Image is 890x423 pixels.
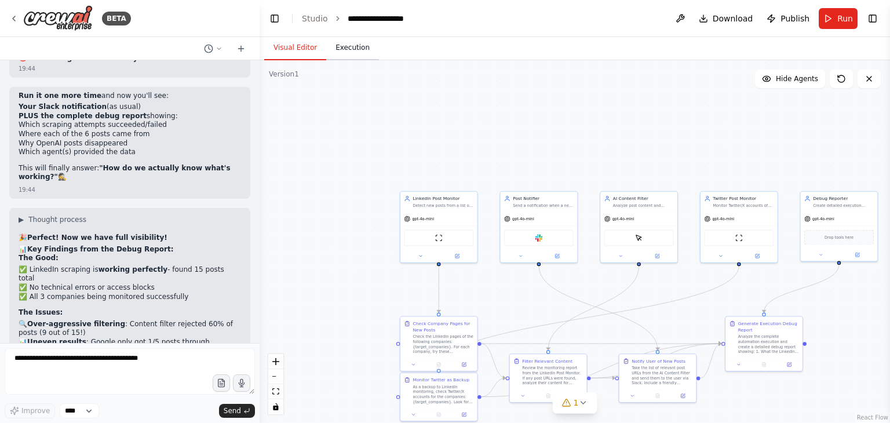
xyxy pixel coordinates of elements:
[213,374,230,392] button: Upload files
[778,361,800,369] button: Open in side panel
[439,252,475,260] button: Open in side panel
[857,414,888,421] a: React Flow attribution
[499,191,578,263] div: Post NotifierSend a notification when a new LinkedIn post is detectedgpt-4o-miniSlack
[535,234,542,242] img: Slack
[436,265,742,369] g: Edge from ec4318ea-ac0b-4df9-a683-f1ff8e63c5a8 to 4772b0a1-e3ba-4b2c-8677-20113b1db9e0
[268,354,283,369] button: zoom in
[302,14,328,23] a: Studio
[512,216,534,221] span: gpt-4o-mini
[19,103,241,112] li: (as usual)
[812,216,834,221] span: gpt-4o-mini
[27,245,174,253] strong: Key Findings from the Debug Report:
[725,316,803,372] div: Generate Execution Debug ReportAnalyze the complete automation execution and create a detailed de...
[326,36,379,60] button: Execution
[27,234,167,242] strong: Perfect! Now we have full visibility!
[644,392,671,400] button: No output available
[102,12,131,25] div: BETA
[425,411,452,418] button: No output available
[482,375,506,400] g: Edge from 4772b0a1-e3ba-4b2c-8677-20113b1db9e0 to baa8c557-ec55-4547-873c-8b95fe0eff7f
[813,195,874,202] div: Debug Reporter
[19,92,101,100] strong: Run it one more time
[19,265,241,283] li: ✅ LinkedIn scraping is - found 15 posts total
[755,70,825,88] button: Hide Agents
[199,42,227,56] button: Switch to previous chat
[600,191,678,263] div: AI Content FilterAnalyze post content and decide if it's relevant enough to notify the user or au...
[413,334,473,355] div: Check the LinkedIn pages of the following companies: {target_companies}. For each company, try th...
[268,399,283,414] button: toggle interactivity
[232,42,250,56] button: Start a new chat
[825,234,853,240] span: Drop tools here
[776,74,818,83] span: Hide Agents
[612,216,634,221] span: gpt-4o-mini
[23,5,93,31] img: Logo
[735,234,743,242] img: ScrapeWebsiteTool
[219,404,255,418] button: Send
[482,341,721,347] g: Edge from 98059367-7463-44c9-9ca5-762a2212c56a to 71825f70-3edc-4dd7-9df8-d6daf6ae21bd
[19,112,241,157] li: showing:
[837,13,853,24] span: Run
[268,384,283,399] button: fit view
[19,320,241,338] li: 🔍 : Content filter rejected 60% of posts (9 out of 15!)
[19,139,241,148] li: Why OpenAI posts disappeared
[513,195,574,202] div: Post Notifier
[482,341,506,381] g: Edge from 98059367-7463-44c9-9ca5-762a2212c56a to baa8c557-ec55-4547-873c-8b95fe0eff7f
[19,92,241,101] p: and now you'll see:
[412,216,434,221] span: gpt-4o-mini
[28,215,86,224] span: Thought process
[19,308,63,316] strong: The Issues:
[553,392,597,414] button: 1
[400,316,478,372] div: Check Company Pages for New PostsCheck the LinkedIn pages of the following companies: {target_com...
[19,64,35,73] div: 19:44
[436,265,442,312] g: Edge from e24342bd-36e8-4ab5-a202-4b142291ded1 to 98059367-7463-44c9-9ca5-762a2212c56a
[19,164,241,182] p: This will finally answer: 🕵️
[267,10,283,27] button: Hide left sidebar
[264,36,326,60] button: Visual Editor
[535,392,561,400] button: No output available
[19,215,24,224] span: ▶
[19,293,241,302] li: ✅ All 3 companies being monitored successfully
[19,283,241,293] li: ✅ No technical errors or access blocks
[713,13,753,24] span: Download
[865,10,881,27] button: Show right sidebar
[700,191,778,263] div: Twitter Post MonitorMonitor Twitter/X accounts of target companies for new posts as a backup to L...
[522,366,583,386] div: Review the monitoring report from the LinkedIn Post Monitor. If any post URLs were found, analyze...
[400,191,478,263] div: LinkedIn Post MonitorDetect new posts from a list of target companies on LinkedIngpt-4o-miniScrap...
[19,164,231,181] strong: "How do we actually know what's working?"
[635,234,643,242] img: ScrapeElementFromWebsiteTool
[632,358,685,364] div: Notify User of New Posts
[19,148,241,157] li: Which agent(s) provided the data
[425,361,452,369] button: No output available
[268,369,283,384] button: zoom out
[5,403,55,418] button: Improve
[19,254,59,262] strong: The Good:
[739,252,775,260] button: Open in side panel
[536,265,661,350] g: Edge from eed90cbd-a0dd-43d8-8d4f-79e81db9bca6 to 96ff4285-d7ad-4b35-bda7-a7f53b9adb5a
[21,406,50,415] span: Improve
[400,373,478,422] div: Monitor Twitter as BackupAs a backup to LinkedIn monitoring, check Twitter/X accounts for the com...
[99,265,167,274] strong: working perfectly
[302,13,420,24] nav: breadcrumb
[19,121,241,130] li: Which scraping attempts succeeded/failed
[813,203,874,208] div: Create detailed execution reports showing exactly what happened in each step of the automation
[712,216,734,221] span: gpt-4o-mini
[713,203,774,208] div: Monitor Twitter/X accounts of target companies for new posts as a backup to LinkedIn monitoring
[19,215,86,224] button: ▶Thought process
[751,361,778,369] button: No output available
[701,341,721,381] g: Edge from 96ff4285-d7ad-4b35-bda7-a7f53b9adb5a to 71825f70-3edc-4dd7-9df8-d6daf6ae21bd
[819,8,858,29] button: Run
[800,191,878,262] div: Debug ReporterCreate detailed execution reports showing exactly what happened in each step of the...
[19,103,107,111] strong: Your Slack notification
[413,377,469,383] div: Monitor Twitter as Backup
[619,353,697,403] div: Notify User of New PostsTake the list of relevant post URLs from the AI Content Filter and send t...
[482,341,721,400] g: Edge from 4772b0a1-e3ba-4b2c-8677-20113b1db9e0 to 71825f70-3edc-4dd7-9df8-d6daf6ae21bd
[840,251,875,258] button: Open in side panel
[574,397,579,409] span: 1
[762,8,814,29] button: Publish
[453,361,475,369] button: Open in side panel
[19,112,147,120] strong: PLUS the complete debug report
[640,252,675,260] button: Open in side panel
[780,13,809,24] span: Publish
[224,406,241,415] span: Send
[19,338,241,356] li: 📊 : Google only got 1/5 posts through, Microsoft got 3/5, OpenAI got 2/5
[539,252,575,260] button: Open in side panel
